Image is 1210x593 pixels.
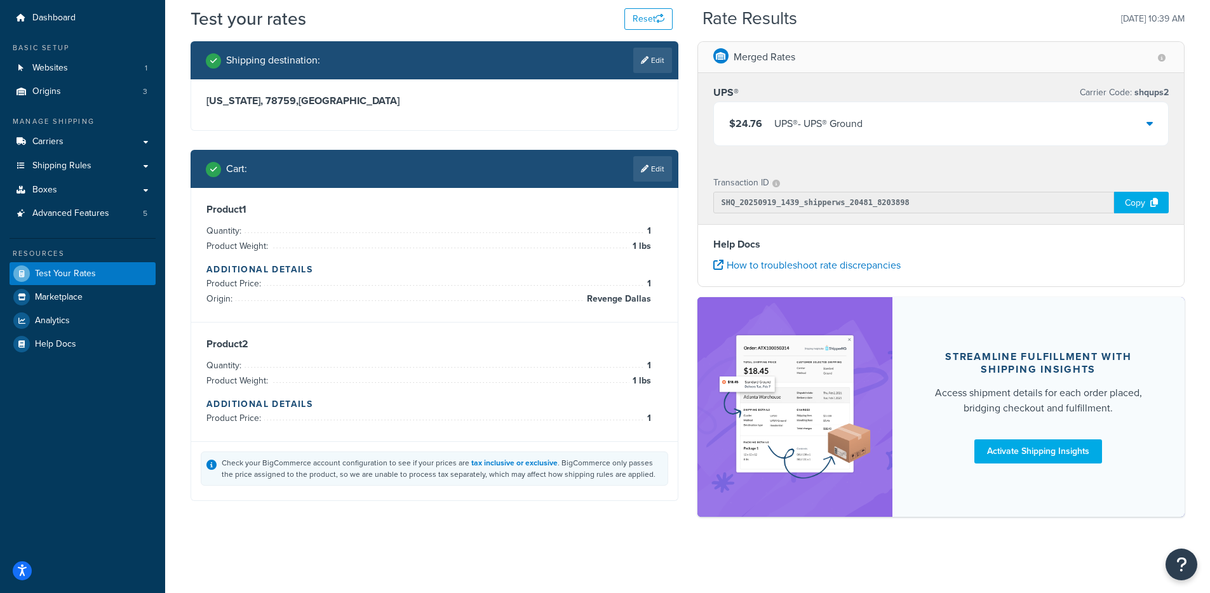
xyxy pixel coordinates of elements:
a: Help Docs [10,333,156,356]
span: Product Price: [206,277,264,290]
div: Resources [10,248,156,259]
button: Open Resource Center [1166,549,1197,580]
span: 1 [644,223,651,239]
a: Marketplace [10,286,156,309]
span: Marketplace [35,292,83,303]
p: Merged Rates [734,48,795,66]
a: tax inclusive or exclusive [471,457,558,469]
span: 1 [145,63,147,74]
h3: Product 2 [206,338,662,350]
p: Carrier Code: [1080,84,1169,102]
span: Revenge Dallas [584,291,651,307]
a: How to troubleshoot rate discrepancies [713,258,901,272]
h4: Additional Details [206,397,662,411]
h2: Shipping destination : [226,55,320,66]
a: Test Your Rates [10,262,156,285]
span: Analytics [35,316,70,326]
a: Websites1 [10,57,156,80]
span: shqups2 [1132,86,1169,99]
div: Copy [1114,192,1169,213]
h2: Cart : [226,163,247,175]
div: Manage Shipping [10,116,156,127]
a: Edit [633,48,672,73]
span: Product Price: [206,411,264,425]
a: Activate Shipping Insights [974,439,1102,463]
div: Streamline Fulfillment with Shipping Insights [923,350,1155,376]
p: Transaction ID [713,174,769,192]
span: Quantity: [206,224,245,237]
span: 1 [644,358,651,373]
span: 3 [143,86,147,97]
span: Carriers [32,137,64,147]
a: Origins3 [10,80,156,103]
div: Basic Setup [10,43,156,53]
a: Analytics [10,309,156,332]
img: feature-image-si-e24932ea9b9fcd0ff835db86be1ff8d589347e8876e1638d903ea230a36726be.png [716,316,873,498]
span: Quantity: [206,359,245,372]
h2: Rate Results [702,9,797,29]
span: 1 lbs [629,239,651,254]
span: Shipping Rules [32,161,91,171]
span: Test Your Rates [35,269,96,279]
span: 1 [644,411,651,426]
span: 1 [644,276,651,291]
div: UPS® - UPS® Ground [774,115,863,133]
span: Advanced Features [32,208,109,219]
a: Carriers [10,130,156,154]
h1: Test your rates [191,6,306,31]
h3: [US_STATE], 78759 , [GEOGRAPHIC_DATA] [206,95,662,107]
div: Check your BigCommerce account configuration to see if your prices are . BigCommerce only passes ... [222,457,662,480]
span: Origins [32,86,61,97]
span: Product Weight: [206,374,271,387]
span: Boxes [32,185,57,196]
button: Reset [624,8,673,30]
span: $24.76 [729,116,762,131]
a: Shipping Rules [10,154,156,178]
h3: Product 1 [206,203,662,216]
a: Edit [633,156,672,182]
li: Websites [10,57,156,80]
h3: UPS® [713,86,739,99]
span: Product Weight: [206,239,271,253]
a: Boxes [10,178,156,202]
span: Websites [32,63,68,74]
h4: Help Docs [713,237,1169,252]
span: 1 lbs [629,373,651,389]
div: Access shipment details for each order placed, bridging checkout and fulfillment. [923,385,1155,416]
li: Advanced Features [10,202,156,225]
a: Dashboard [10,6,156,30]
span: Help Docs [35,339,76,350]
span: 5 [143,208,147,219]
h4: Additional Details [206,263,662,276]
li: Origins [10,80,156,103]
p: [DATE] 10:39 AM [1121,10,1185,28]
a: Advanced Features5 [10,202,156,225]
span: Origin: [206,292,236,305]
span: Dashboard [32,13,76,23]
